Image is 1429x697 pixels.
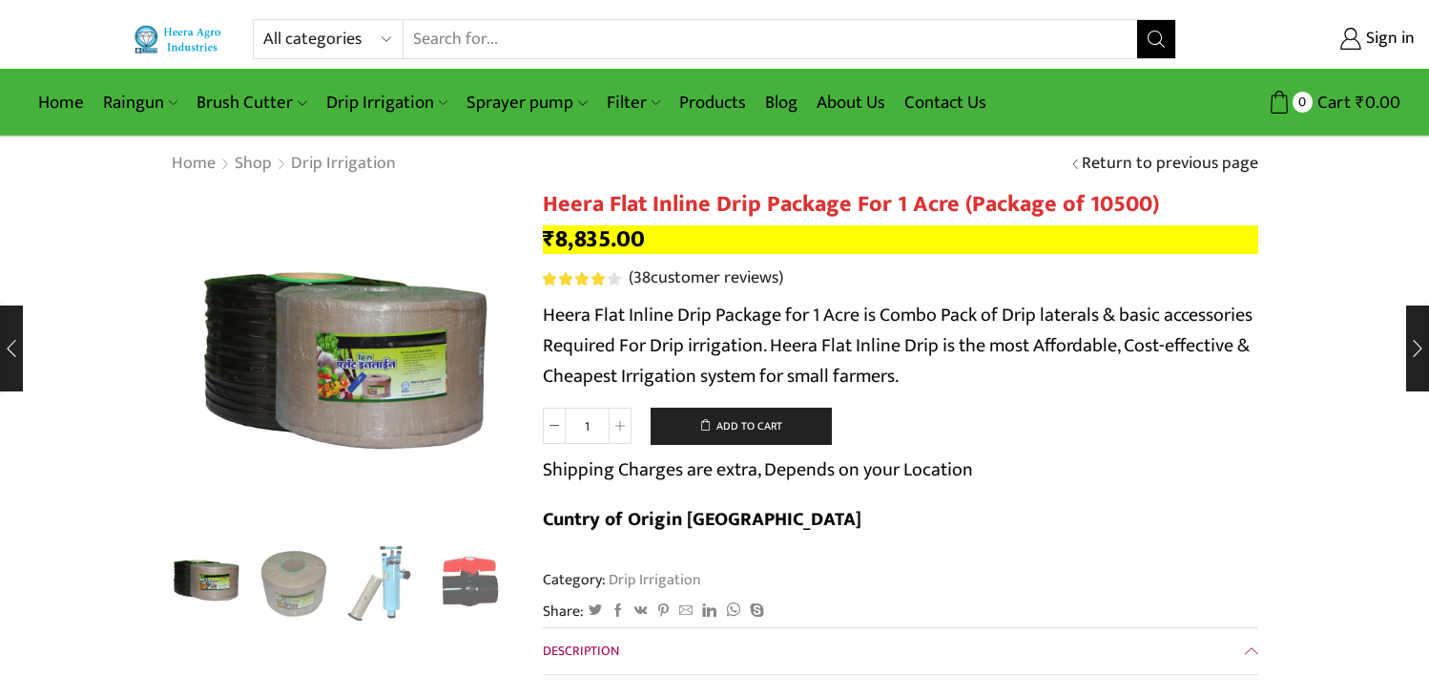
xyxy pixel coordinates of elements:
[255,544,334,623] a: Drip Package Flat Inline2
[457,80,596,125] a: Sprayer pump
[431,544,510,623] a: ball-vavle
[543,272,608,285] span: Rated out of 5 based on customer ratings
[255,544,334,623] img: Flat Inline Drip Package
[431,544,510,621] li: 4 / 10
[317,80,457,125] a: Drip Irrigation
[1293,92,1313,112] span: 0
[1082,152,1258,177] a: Return to previous page
[895,80,996,125] a: Contact Us
[651,408,832,446] button: Add to cart
[171,152,217,177] a: Home
[1195,85,1400,120] a: 0 Cart ₹0.00
[566,408,609,444] input: Product quantity
[543,220,645,259] bdi: 8,835.00
[543,601,584,623] span: Share:
[29,80,93,125] a: Home
[1356,88,1400,117] bdi: 0.00
[629,266,783,291] a: (38customer reviews)
[543,220,555,259] span: ₹
[187,80,316,125] a: Brush Cutter
[93,80,187,125] a: Raingun
[171,191,514,535] div: 1 / 10
[1313,90,1351,116] span: Cart
[543,503,861,536] b: Cuntry of Origin [GEOGRAPHIC_DATA]
[1356,88,1365,117] span: ₹
[290,152,397,177] a: Drip Irrigation
[543,191,1258,219] h1: Heera Flat Inline Drip Package For 1 Acre (Package of 10500)
[633,264,651,292] span: 38
[1205,22,1415,56] a: Sign in
[543,272,624,285] span: 38
[543,454,973,485] p: Shipping Charges are extra, Depends on your Location
[543,640,619,662] span: Description
[807,80,895,125] a: About Us
[1361,27,1415,52] span: Sign in
[255,544,334,621] li: 2 / 10
[166,544,245,621] li: 1 / 10
[342,544,422,623] img: Heera-super-clean-filter
[597,80,670,125] a: Filter
[171,152,397,177] nav: Breadcrumb
[543,569,701,591] span: Category:
[1137,20,1175,58] button: Search button
[431,544,510,623] img: Flow Control Valve
[234,152,273,177] a: Shop
[166,541,245,621] img: Flat Inline
[543,628,1258,674] a: Description
[543,300,1258,391] p: Heera Flat Inline Drip Package for 1 Acre is Combo Pack of Drip laterals & basic accessories Requ...
[606,567,701,592] a: Drip Irrigation
[404,20,1137,58] input: Search for...
[670,80,756,125] a: Products
[342,544,422,621] li: 3 / 10
[543,272,620,285] div: Rated 4.21 out of 5
[756,80,807,125] a: Blog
